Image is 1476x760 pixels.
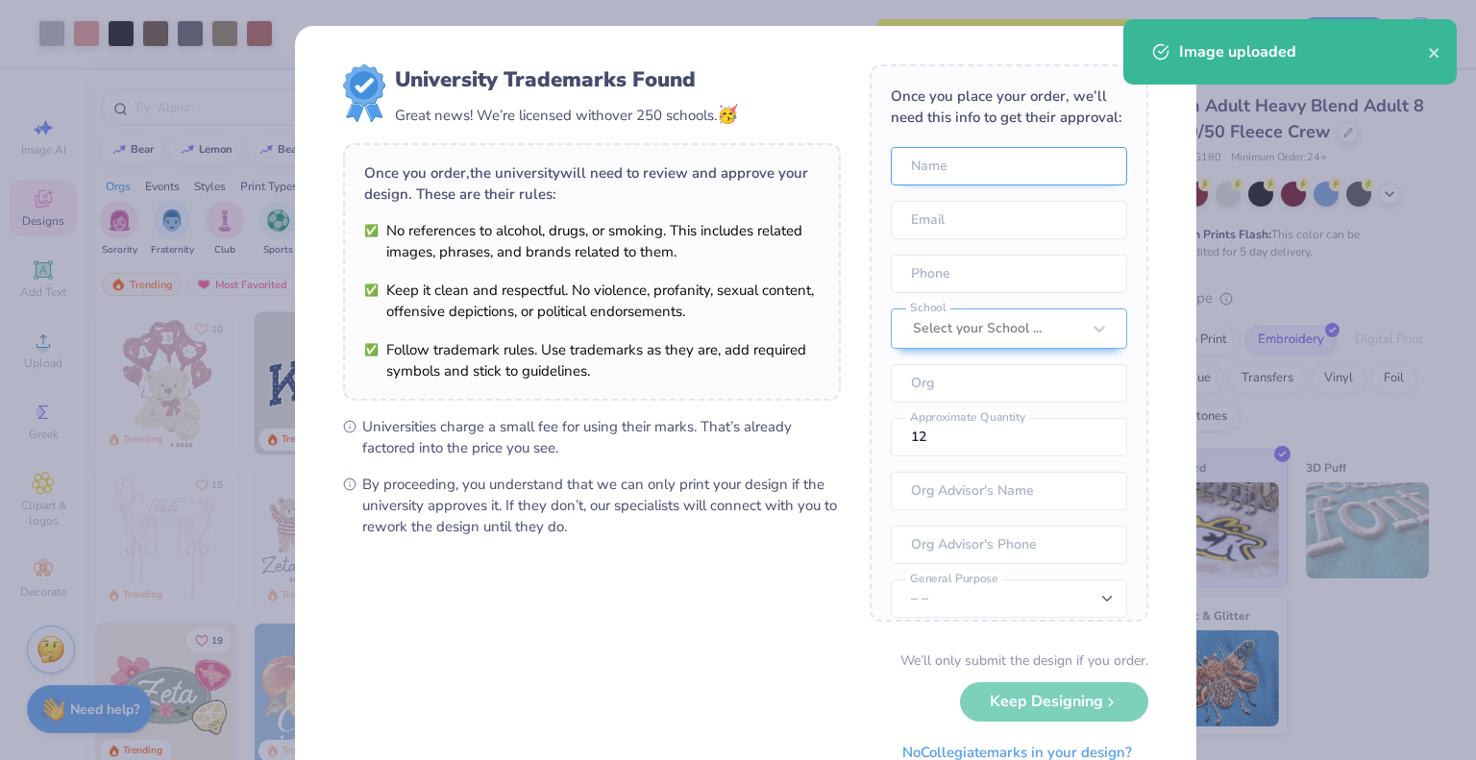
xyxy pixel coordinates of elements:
[900,650,1148,671] div: We’ll only submit the design if you order.
[343,64,385,122] img: license-marks-badge.png
[362,416,841,458] span: Universities charge a small fee for using their marks. That’s already factored into the price you...
[891,255,1127,293] input: Phone
[891,364,1127,403] input: Org
[364,339,820,381] li: Follow trademark rules. Use trademarks as they are, add required symbols and stick to guidelines.
[891,86,1127,128] div: Once you place your order, we’ll need this info to get their approval:
[395,102,738,128] div: Great news! We’re licensed with over 250 schools.
[362,474,841,537] span: By proceeding, you understand that we can only print your design if the university approves it. I...
[891,418,1127,456] input: Approximate Quantity
[891,147,1127,185] input: Name
[364,280,820,322] li: Keep it clean and respectful. No violence, profanity, sexual content, offensive depictions, or po...
[891,472,1127,510] input: Org Advisor's Name
[717,103,738,126] span: 🥳
[891,201,1127,239] input: Email
[364,220,820,262] li: No references to alcohol, drugs, or smoking. This includes related images, phrases, and brands re...
[364,162,820,205] div: Once you order, the university will need to review and approve your design. These are their rules:
[891,526,1127,564] input: Org Advisor's Phone
[395,64,738,95] div: University Trademarks Found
